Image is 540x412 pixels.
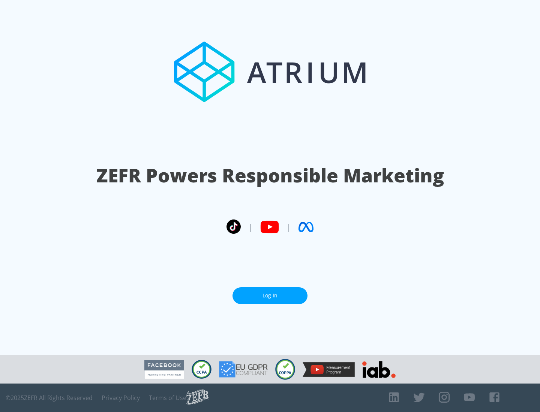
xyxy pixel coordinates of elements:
img: IAB [362,361,396,378]
a: Privacy Policy [102,394,140,402]
img: Facebook Marketing Partner [144,360,184,379]
img: CCPA Compliant [192,360,211,379]
span: © 2025 ZEFR All Rights Reserved [6,394,93,402]
h1: ZEFR Powers Responsible Marketing [96,163,444,188]
img: COPPA Compliant [275,359,295,380]
a: Log In [232,287,307,304]
img: GDPR Compliant [219,361,268,378]
span: | [248,221,253,233]
img: YouTube Measurement Program [303,362,355,377]
span: | [286,221,291,233]
a: Terms of Use [149,394,186,402]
